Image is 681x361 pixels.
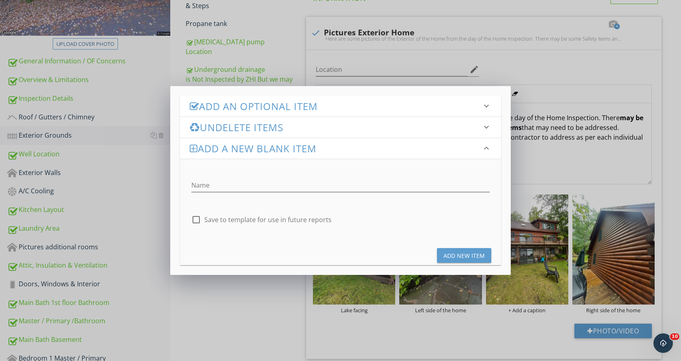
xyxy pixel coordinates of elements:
i: keyboard_arrow_down [482,101,491,111]
button: Add New Item [437,248,491,263]
input: Name [191,179,490,192]
h3: Add an Optional Item [190,101,482,112]
iframe: Intercom live chat [653,333,673,353]
div: Add New Item [443,251,485,260]
i: keyboard_arrow_down [482,122,491,132]
h3: Undelete Items [190,122,482,133]
span: 10 [670,333,679,340]
i: keyboard_arrow_down [482,143,491,153]
label: Save to template for use in future reports [204,216,332,224]
h3: Add a new Blank Item [190,143,482,154]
